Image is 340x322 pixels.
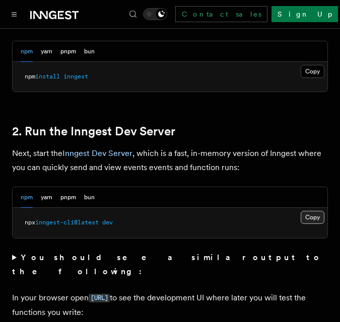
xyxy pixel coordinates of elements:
span: npx [25,219,35,226]
span: dev [102,219,113,226]
button: yarn [41,187,52,208]
button: Toggle dark mode [143,8,167,20]
p: Next, start the , which is a fast, in-memory version of Inngest where you can quickly send and vi... [12,146,328,175]
span: inngest-cli@latest [35,219,99,226]
strong: You should see a similar output to the following: [12,253,322,276]
span: npm [25,73,35,80]
button: Copy [301,65,324,78]
a: 2. Run the Inngest Dev Server [12,124,175,138]
a: [URL] [89,293,110,302]
button: npm [21,41,33,62]
code: [URL] [89,294,110,302]
span: install [35,73,60,80]
button: bun [84,41,95,62]
button: pnpm [60,187,76,208]
button: bun [84,187,95,208]
button: npm [21,187,33,208]
button: Copy [301,211,324,224]
button: Find something... [127,8,139,20]
a: Inngest Dev Server [62,148,132,158]
p: In your browser open to see the development UI where later you will test the functions you write: [12,291,328,319]
button: pnpm [60,41,76,62]
summary: You should see a similar output to the following: [12,251,328,279]
button: yarn [41,41,52,62]
a: Contact sales [175,6,267,22]
button: Toggle navigation [8,8,20,20]
a: Sign Up [271,6,338,22]
span: inngest [63,73,88,80]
